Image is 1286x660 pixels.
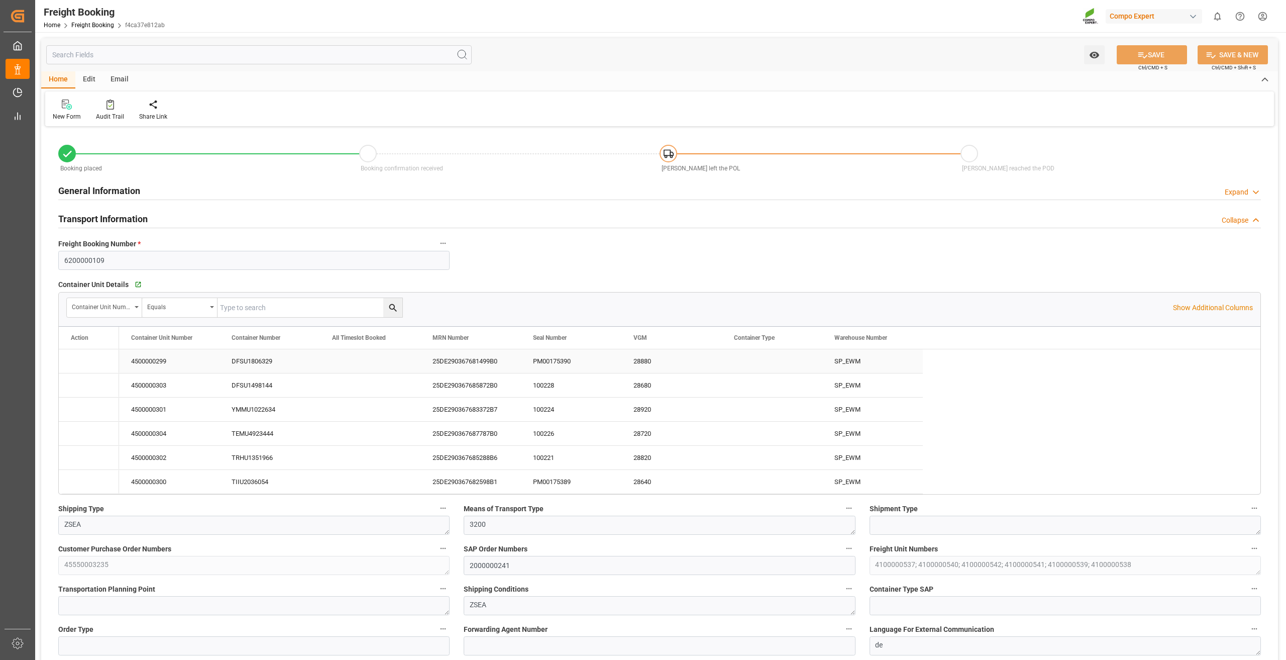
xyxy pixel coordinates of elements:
span: Booking confirmation received [361,165,443,172]
button: open menu [142,298,218,317]
button: show 0 new notifications [1206,5,1229,28]
div: SP_EWM [822,422,923,445]
span: Container Type SAP [870,584,933,595]
span: Customer Purchase Order Numbers [58,544,171,554]
input: Search Fields [46,45,472,64]
a: Home [44,22,60,29]
span: Container Type [734,334,775,341]
span: Transportation Planning Point [58,584,155,595]
div: 28920 [621,398,722,421]
div: Press SPACE to select this row. [59,470,119,494]
button: open menu [67,298,142,317]
div: TEMU4923444 [220,422,320,445]
div: New Form [53,112,81,121]
div: Press SPACE to select this row. [59,398,119,422]
div: 28820 [621,446,722,469]
div: 28720 [621,422,722,445]
h2: General Information [58,184,140,198]
div: SP_EWM [822,349,923,373]
button: Language For External Communication [1248,622,1261,635]
span: Shipping Type [58,504,104,514]
button: Freight Unit Numbers [1248,542,1261,555]
div: 25DE290367683372B7 [420,398,521,421]
span: Booking placed [60,165,102,172]
div: Email [103,71,136,88]
div: 4500000299 [119,349,220,373]
span: Language For External Communication [870,624,994,635]
div: Equals [147,300,206,312]
span: Container Unit Number [131,334,192,341]
div: 28880 [621,349,722,373]
div: Press SPACE to select this row. [119,349,923,373]
div: Press SPACE to select this row. [119,446,923,470]
div: YMMU1022634 [220,398,320,421]
span: Warehouse Number [834,334,887,341]
div: Action [71,334,88,341]
span: Container Number [232,334,280,341]
span: [PERSON_NAME] left the POL [662,165,740,172]
span: Order Type [58,624,93,635]
div: Compo Expert [1106,9,1202,24]
div: 4500000304 [119,422,220,445]
button: SAP Order Numbers [842,542,855,555]
div: Press SPACE to select this row. [59,373,119,398]
button: Forwarding Agent Number [842,622,855,635]
span: Ctrl/CMD + S [1138,64,1167,71]
div: Share Link [139,112,167,121]
div: 25DE290367681499B0 [420,349,521,373]
div: Press SPACE to select this row. [59,446,119,470]
input: Type to search [218,298,402,317]
div: Freight Booking [44,5,165,20]
div: 4500000301 [119,398,220,421]
button: Transportation Planning Point [437,582,450,595]
div: 4500000303 [119,373,220,397]
button: SAVE [1117,45,1187,64]
div: Edit [75,71,103,88]
img: Screenshot%202023-09-29%20at%2010.02.21.png_1712312052.png [1083,8,1099,25]
button: Help Center [1229,5,1251,28]
div: Audit Trail [96,112,124,121]
div: Expand [1225,187,1248,198]
button: Freight Booking Number * [437,237,450,250]
span: SAP Order Numbers [464,544,527,554]
div: DFSU1498144 [220,373,320,397]
button: search button [383,298,402,317]
button: Shipping Type [437,502,450,515]
span: Container Unit Details [58,279,129,290]
span: Freight Unit Numbers [870,544,938,554]
div: 100228 [521,373,621,397]
span: Ctrl/CMD + Shift + S [1212,64,1256,71]
a: Freight Booking [71,22,114,29]
div: 25DE290367685872B0 [420,373,521,397]
span: Freight Booking Number [58,239,141,249]
div: 4500000302 [119,446,220,469]
h2: Transport Information [58,212,148,226]
div: SP_EWM [822,446,923,469]
div: 100224 [521,398,621,421]
div: SP_EWM [822,470,923,494]
span: [PERSON_NAME] reached the POD [962,165,1054,172]
div: 25DE290367685288B6 [420,446,521,469]
div: Collapse [1222,215,1248,226]
button: open menu [1084,45,1105,64]
div: PM00175389 [521,470,621,494]
textarea: ZSEA [58,516,450,535]
div: Container Unit Number [72,300,131,312]
span: Shipping Conditions [464,584,528,595]
span: Forwarding Agent Number [464,624,548,635]
div: Press SPACE to select this row. [119,373,923,398]
span: All Timeslot Booked [332,334,386,341]
textarea: 4100000537; 4100000540; 4100000542; 4100000541; 4100000539; 4100000538 [870,556,1261,575]
button: Shipping Conditions [842,582,855,595]
div: Press SPACE to select this row. [119,422,923,446]
span: MRN Number [433,334,469,341]
p: Show Additional Columns [1173,303,1253,313]
button: Shipment Type [1248,502,1261,515]
div: 100226 [521,422,621,445]
div: Press SPACE to select this row. [59,422,119,446]
div: TRHU1351966 [220,446,320,469]
div: Press SPACE to select this row. [59,349,119,373]
button: Order Type [437,622,450,635]
button: SAVE & NEW [1198,45,1268,64]
div: Press SPACE to select this row. [119,398,923,422]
